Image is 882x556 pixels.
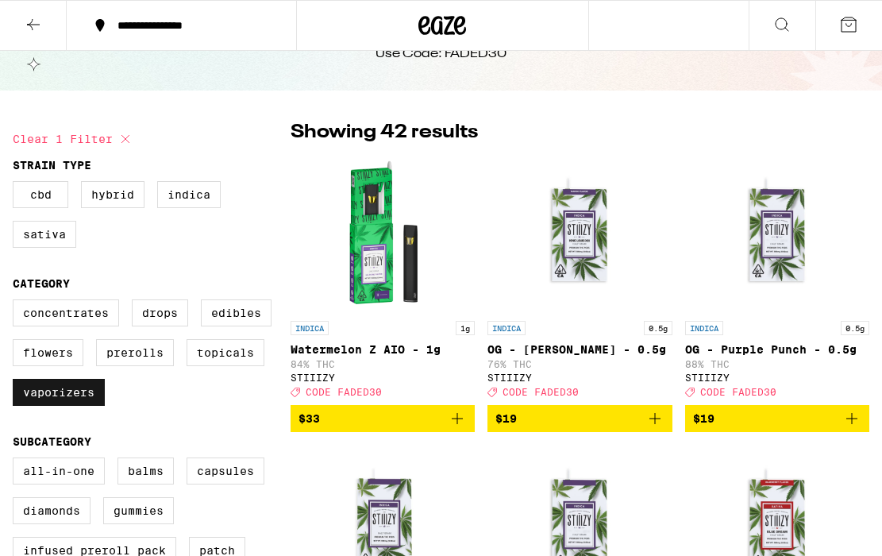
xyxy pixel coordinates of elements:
legend: Category [13,277,70,290]
p: 84% THC [291,359,475,369]
span: CODE FADED30 [700,387,776,397]
button: Add to bag [487,405,672,432]
p: Watermelon Z AIO - 1g [291,343,475,356]
button: Clear 1 filter [13,119,135,159]
label: Diamonds [13,497,91,524]
label: Drops [132,299,188,326]
div: STIIIZY [291,373,475,383]
label: Gummies [103,497,174,524]
label: Capsules [187,458,264,485]
label: Edibles [201,299,272,326]
a: Open page for Watermelon Z AIO - 1g from STIIIZY [291,154,475,405]
span: CODE FADED30 [503,387,579,397]
label: Balms [117,458,174,485]
img: STIIIZY - OG - Purple Punch - 0.5g [698,154,857,313]
legend: Subcategory [13,435,91,448]
img: STIIIZY - OG - King Louis XIII - 0.5g [500,154,659,313]
p: Showing 42 results [291,119,478,146]
p: 0.5g [644,321,672,335]
a: Open page for OG - Purple Punch - 0.5g from STIIIZY [685,154,869,405]
label: Hybrid [81,181,144,208]
span: $33 [298,412,320,425]
legend: Strain Type [13,159,91,172]
p: 0.5g [841,321,869,335]
span: $19 [693,412,714,425]
div: STIIIZY [487,373,672,383]
div: Use Code: FADED30 [376,45,506,63]
span: $19 [495,412,517,425]
p: INDICA [487,321,526,335]
label: CBD [13,181,68,208]
img: STIIIZY - Watermelon Z AIO - 1g [303,154,462,313]
a: Open page for OG - King Louis XIII - 0.5g from STIIIZY [487,154,672,405]
label: Vaporizers [13,379,105,406]
div: STIIIZY [685,373,869,383]
p: 76% THC [487,359,672,369]
label: All-In-One [13,458,105,485]
label: Indica [157,181,221,208]
label: Topicals [187,339,264,366]
label: Concentrates [13,299,119,326]
p: OG - [PERSON_NAME] - 0.5g [487,343,672,356]
button: Add to bag [685,405,869,432]
label: Sativa [13,221,76,248]
p: INDICA [291,321,329,335]
span: CODE FADED30 [306,387,382,397]
p: INDICA [685,321,723,335]
p: 88% THC [685,359,869,369]
button: Add to bag [291,405,475,432]
label: Flowers [13,339,83,366]
p: 1g [456,321,475,335]
p: OG - Purple Punch - 0.5g [685,343,869,356]
label: Prerolls [96,339,174,366]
